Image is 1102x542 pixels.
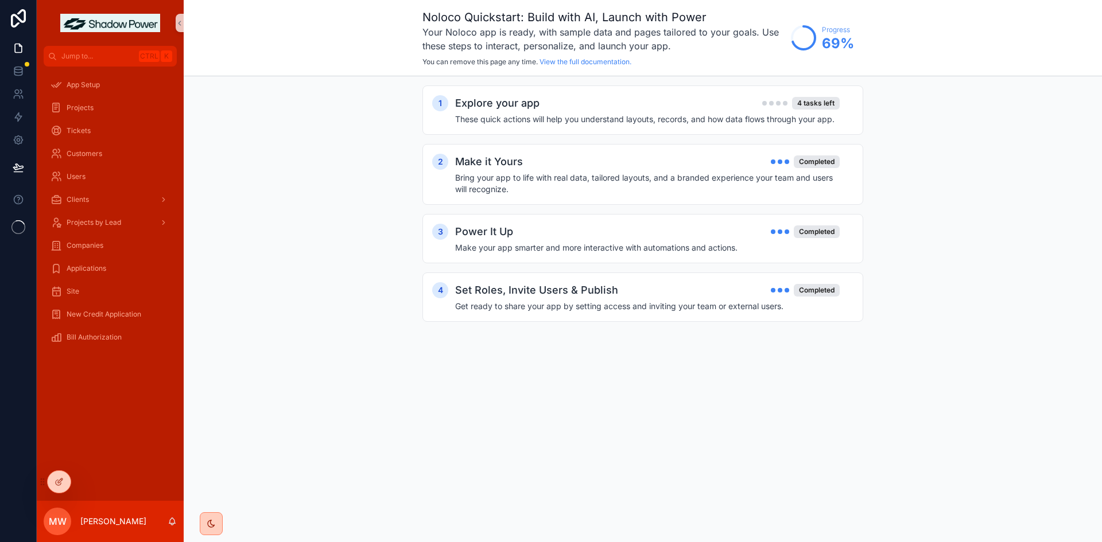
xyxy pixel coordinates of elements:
[67,241,103,250] span: Companies
[49,514,67,528] span: MW
[67,172,86,181] span: Users
[822,25,854,34] span: Progress
[60,14,160,32] img: App logo
[67,126,91,135] span: Tickets
[44,75,177,95] a: App Setup
[139,50,160,62] span: Ctrl
[80,516,146,527] p: [PERSON_NAME]
[44,143,177,164] a: Customers
[61,52,134,61] span: Jump to...
[44,304,177,325] a: New Credit Application
[67,103,94,112] span: Projects
[422,25,785,53] h3: Your Noloco app is ready, with sample data and pages tailored to your goals. Use these steps to i...
[67,287,79,296] span: Site
[44,212,177,233] a: Projects by Lead
[44,235,177,256] a: Companies
[422,57,538,66] span: You can remove this page any time.
[67,333,122,342] span: Bill Authorization
[67,80,100,89] span: App Setup
[162,52,171,61] span: K
[540,57,631,66] a: View the full documentation.
[44,189,177,210] a: Clients
[67,218,121,227] span: Projects by Lead
[44,120,177,141] a: Tickets
[44,166,177,187] a: Users
[37,67,184,362] div: scrollable content
[822,34,854,53] span: 69 %
[44,46,177,67] button: Jump to...CtrlK
[67,310,141,319] span: New Credit Application
[44,281,177,302] a: Site
[67,195,89,204] span: Clients
[44,258,177,279] a: Applications
[422,9,785,25] h1: Noloco Quickstart: Build with AI, Launch with Power
[44,98,177,118] a: Projects
[44,327,177,348] a: Bill Authorization
[67,264,106,273] span: Applications
[67,149,102,158] span: Customers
